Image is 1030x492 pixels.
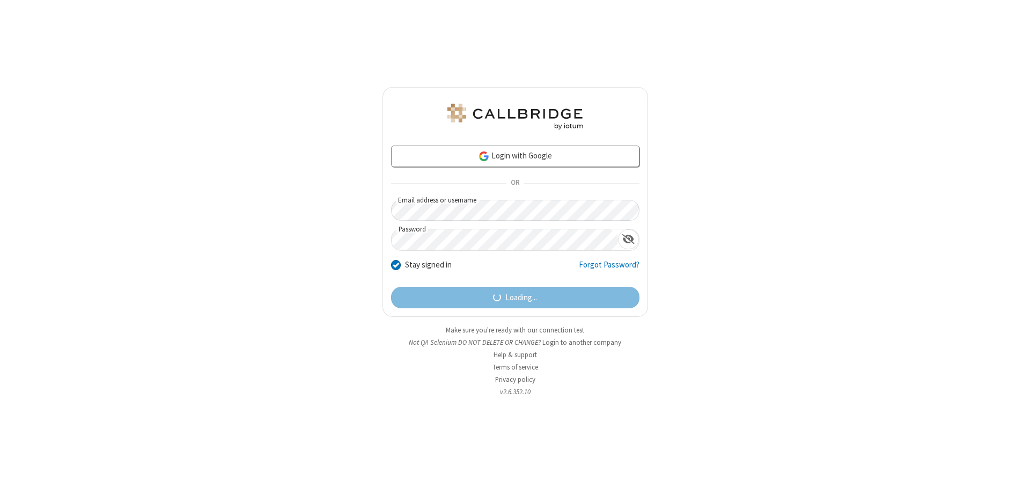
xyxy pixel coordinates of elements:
button: Login to another company [542,337,621,348]
img: QA Selenium DO NOT DELETE OR CHANGE [445,104,585,129]
a: Terms of service [492,363,538,372]
a: Forgot Password? [579,259,639,279]
input: Password [392,229,618,250]
a: Help & support [494,350,537,359]
img: google-icon.png [478,150,490,162]
a: Login with Google [391,146,639,167]
div: Show password [618,229,639,249]
button: Loading... [391,287,639,308]
label: Stay signed in [405,259,452,271]
span: OR [506,176,524,191]
a: Privacy policy [495,375,535,384]
li: v2.6.352.10 [382,387,648,397]
li: Not QA Selenium DO NOT DELETE OR CHANGE? [382,337,648,348]
input: Email address or username [391,200,639,221]
span: Loading... [505,292,537,304]
a: Make sure you're ready with our connection test [446,325,584,335]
